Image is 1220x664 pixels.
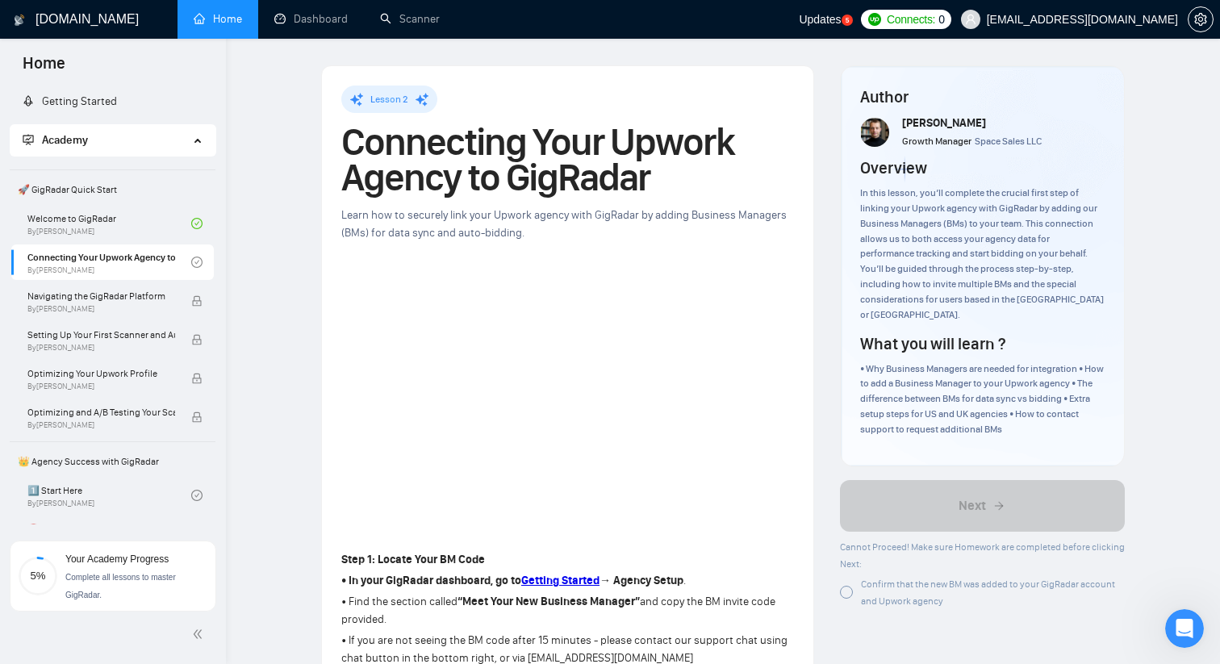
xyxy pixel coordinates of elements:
[902,136,971,147] span: Growth Manager
[887,10,935,28] span: Connects:
[14,7,25,33] img: logo
[341,593,794,629] p: • Find the section called and copy the BM invite code provided.
[65,553,169,565] span: Your Academy Progress
[42,133,88,147] span: Academy
[191,490,203,501] span: check-circle
[861,578,1115,607] span: Confirm that the new BM was added to your GigRadar account and Upwork agency
[27,404,175,420] span: Optimizing and A/B Testing Your Scanner for Better Results
[27,420,175,430] span: By [PERSON_NAME]
[521,574,600,587] a: Getting Started
[959,496,986,516] span: Next
[23,133,88,147] span: Academy
[194,12,242,26] a: homeHome
[380,12,440,26] a: searchScanner
[975,136,1042,147] span: Space Sales LLC
[845,17,849,24] text: 5
[191,218,203,229] span: check-circle
[840,541,1125,570] span: Cannot Proceed! Make sure Homework are completed before clicking Next:
[23,94,117,108] a: rocketGetting Started
[65,573,176,599] span: Complete all lessons to master GigRadar.
[860,186,1105,323] div: In this lesson, you’ll complete the crucial first step of linking your Upwork agency with GigRada...
[191,411,203,423] span: lock
[11,445,214,478] span: 👑 Agency Success with GigRadar
[938,10,945,28] span: 0
[1189,13,1213,26] span: setting
[27,304,175,314] span: By [PERSON_NAME]
[27,343,175,353] span: By [PERSON_NAME]
[27,478,191,513] a: 1️⃣ Start HereBy[PERSON_NAME]
[10,52,78,86] span: Home
[840,480,1126,532] button: Next
[27,365,175,382] span: Optimizing Your Upwork Profile
[23,134,34,145] span: fund-projection-screen
[1188,13,1214,26] a: setting
[27,288,175,304] span: Navigating the GigRadar Platform
[842,15,853,26] a: 5
[27,521,175,537] span: ⛔ Top 3 Mistakes of Pro Agencies
[11,173,214,206] span: 🚀 GigRadar Quick Start
[370,94,408,105] span: Lesson 2
[191,257,203,268] span: check-circle
[19,570,57,581] span: 5%
[341,268,794,522] iframe: To enrich screen reader interactions, please activate Accessibility in Grammarly extension settings
[191,373,203,384] span: lock
[861,118,890,147] img: vlad-t.jpg
[191,334,203,345] span: lock
[274,12,348,26] a: dashboardDashboard
[341,553,485,566] strong: Step 1: Locate Your BM Code
[457,595,640,608] strong: “Meet Your New Business Manager”
[27,327,175,343] span: Setting Up Your First Scanner and Auto-Bidder
[600,574,683,587] strong: → Agency Setup
[965,14,976,25] span: user
[341,208,787,240] span: Learn how to securely link your Upwork agency with GigRadar by adding Business Managers (BMs) for...
[860,361,1105,437] div: • Why Business Managers are needed for integration • How to add a Business Manager to your Upwork...
[799,13,841,26] span: Updates
[191,295,203,307] span: lock
[860,332,1005,355] h4: What you will learn ?
[192,626,208,642] span: double-left
[27,206,191,241] a: Welcome to GigRadarBy[PERSON_NAME]
[902,116,986,130] span: [PERSON_NAME]
[10,86,215,118] li: Getting Started
[27,382,175,391] span: By [PERSON_NAME]
[341,574,521,587] strong: • In your GigRadar dashboard, go to
[868,13,881,26] img: upwork-logo.png
[341,572,794,590] p: .
[1165,609,1204,648] iframe: Intercom live chat
[860,86,1105,108] h4: Author
[27,244,191,280] a: Connecting Your Upwork Agency to GigRadarBy[PERSON_NAME]
[860,157,927,179] h4: Overview
[1188,6,1214,32] button: setting
[341,124,794,195] h1: Connecting Your Upwork Agency to GigRadar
